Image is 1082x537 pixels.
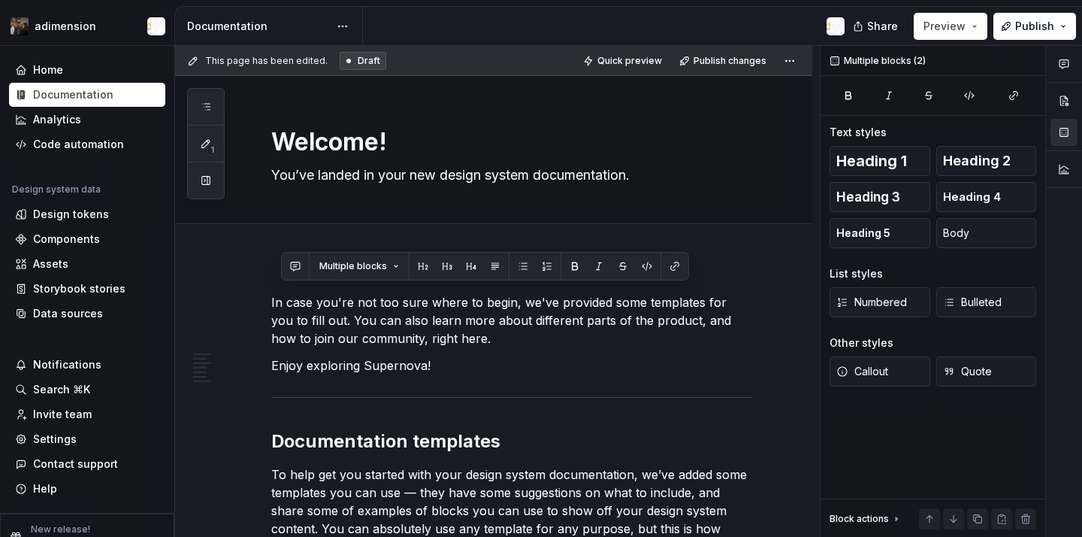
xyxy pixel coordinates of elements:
button: Notifications [9,353,165,377]
button: Bulleted [936,287,1037,317]
a: Design tokens [9,202,165,226]
button: Quote [936,356,1037,387]
span: Body [943,226,969,241]
div: Components [33,232,100,247]
div: Documentation [187,19,329,34]
a: Code automation [9,132,165,156]
div: adimension [35,19,96,34]
button: Multiple blocks [313,256,406,277]
div: Analytics [33,112,81,127]
div: Text styles [830,125,887,140]
span: Callout [836,364,888,379]
span: Quote [943,364,992,379]
span: Publish [1015,19,1054,34]
span: Heading 2 [943,153,1011,168]
a: Invite team [9,402,165,426]
div: Contact support [33,457,118,472]
span: Quick preview [597,55,662,67]
div: Invite team [33,407,92,422]
span: Publish changes [694,55,766,67]
button: Body [936,218,1037,248]
div: Storybook stories [33,281,125,296]
span: Heading 3 [836,190,900,205]
a: Analytics [9,108,165,132]
div: List styles [830,266,883,281]
img: Nikki Craciun [827,17,845,35]
button: Share [845,13,908,40]
button: Numbered [830,287,930,317]
a: Home [9,58,165,82]
img: 6406f678-1b55-468d-98ac-69dd53595fce.png [11,17,29,35]
div: Design system data [12,184,101,196]
button: Help [9,477,165,501]
span: Heading 1 [836,153,907,168]
div: Home [33,62,63,77]
span: Multiple blocks [319,260,387,272]
button: Heading 1 [830,146,930,176]
h2: Documentation templates [271,429,752,454]
a: Storybook stories [9,277,165,301]
span: Heading 5 [836,226,890,241]
button: Callout [830,356,930,387]
div: Settings [33,432,77,447]
button: Search ⌘K [9,378,165,402]
span: Heading 4 [943,190,1001,205]
div: Assets [33,256,68,272]
textarea: You’ve landed in your new design system documentation. [268,163,749,187]
button: Publish changes [675,50,773,71]
a: Assets [9,252,165,276]
span: 1 [206,144,218,156]
div: Help [33,481,57,496]
button: Heading 4 [936,182,1037,212]
div: Data sources [33,306,103,321]
p: Enjoy exploring Supernova! [271,356,752,375]
div: Search ⌘K [33,382,90,397]
p: New release! [31,523,90,535]
div: Documentation [33,87,113,102]
a: Documentation [9,83,165,107]
button: Preview [914,13,987,40]
div: Other styles [830,335,893,350]
span: Share [867,19,898,34]
a: Components [9,227,165,251]
p: In case you're not too sure where to begin, we've provided some templates for you to fill out. Yo... [271,293,752,347]
div: Notifications [33,357,101,372]
div: Code automation [33,137,124,152]
button: Heading 3 [830,182,930,212]
div: Design tokens [33,207,109,222]
button: Quick preview [579,50,669,71]
button: Heading 5 [830,218,930,248]
textarea: Welcome! [268,124,749,160]
a: Settings [9,427,165,451]
button: Publish [993,13,1076,40]
span: Draft [358,55,380,67]
button: adimensionNikki Craciun [3,10,171,42]
a: Data sources [9,302,165,326]
img: Nikki Craciun [147,17,165,35]
span: This page has been edited. [205,55,328,67]
span: Numbered [836,295,907,310]
span: Preview [923,19,966,34]
span: Bulleted [943,295,1002,310]
div: Block actions [830,508,902,529]
button: Heading 2 [936,146,1037,176]
button: Contact support [9,452,165,476]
